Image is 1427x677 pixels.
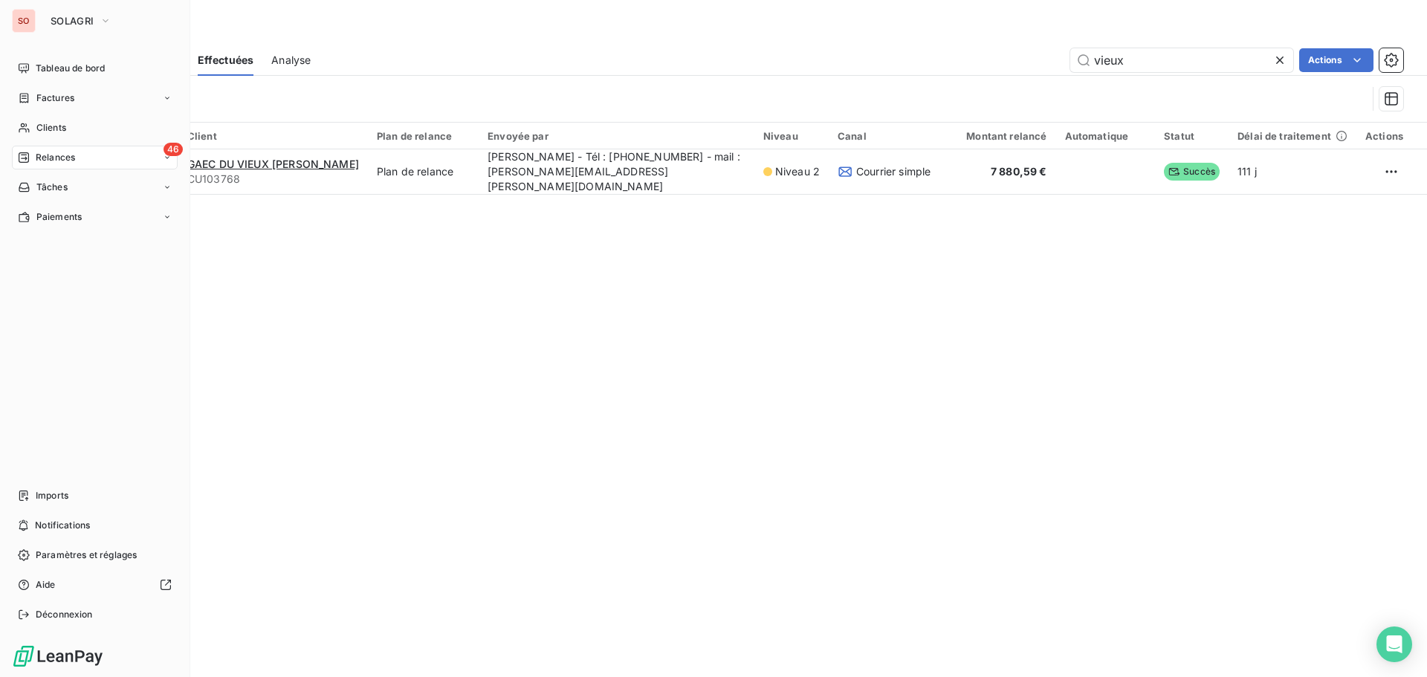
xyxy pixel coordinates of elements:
[1229,149,1356,195] td: 111 j
[187,158,359,170] span: GAEC DU VIEUX [PERSON_NAME]
[856,164,931,179] span: Courrier simple
[763,130,820,142] div: Niveau
[1237,130,1331,142] span: Délai de traitement
[377,130,470,142] div: Plan de relance
[187,130,217,142] span: Client
[36,151,75,164] span: Relances
[1376,626,1412,662] div: Open Intercom Messenger
[36,608,93,621] span: Déconnexion
[36,210,82,224] span: Paiements
[1070,48,1293,72] input: Rechercher
[1365,130,1403,142] div: Actions
[36,489,68,502] span: Imports
[12,573,178,597] a: Aide
[1299,48,1373,72] button: Actions
[991,165,1047,178] span: 7 880,59 €
[12,9,36,33] div: SO
[479,149,754,195] td: [PERSON_NAME] - Tél : [PHONE_NUMBER] - mail : [PERSON_NAME][EMAIL_ADDRESS][PERSON_NAME][DOMAIN_NAME]
[187,172,359,187] span: CU103768
[36,548,137,562] span: Paramètres et réglages
[36,578,56,592] span: Aide
[1164,163,1220,181] span: Succès
[271,53,311,68] span: Analyse
[948,130,1046,142] div: Montant relancé
[198,53,254,68] span: Effectuées
[36,121,66,135] span: Clients
[51,15,94,27] span: SOLAGRI
[1065,130,1147,142] div: Automatique
[36,91,74,105] span: Factures
[488,130,745,142] div: Envoyée par
[36,181,68,194] span: Tâches
[36,62,105,75] span: Tableau de bord
[368,149,479,195] td: Plan de relance
[164,143,183,156] span: 46
[1164,130,1220,142] div: Statut
[12,644,104,668] img: Logo LeanPay
[35,519,90,532] span: Notifications
[775,164,820,179] span: Niveau 2
[838,130,931,142] div: Canal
